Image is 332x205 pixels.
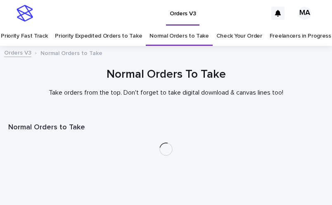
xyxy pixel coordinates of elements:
h1: Normal Orders to Take [8,123,324,133]
p: Take orders from the top. Don't forget to take digital download & canvas lines too! [8,89,324,97]
a: Priority Fast Track [1,26,47,46]
div: MA [298,7,311,20]
h1: Normal Orders To Take [8,67,324,82]
p: Normal Orders to Take [40,48,102,57]
a: Priority Expedited Orders to Take [55,26,142,46]
a: Orders V3 [4,48,31,57]
img: stacker-logo-s-only.png [17,5,33,21]
a: Freelancers in Progress [270,26,331,46]
a: Normal Orders to Take [149,26,209,46]
a: Check Your Order [216,26,262,46]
